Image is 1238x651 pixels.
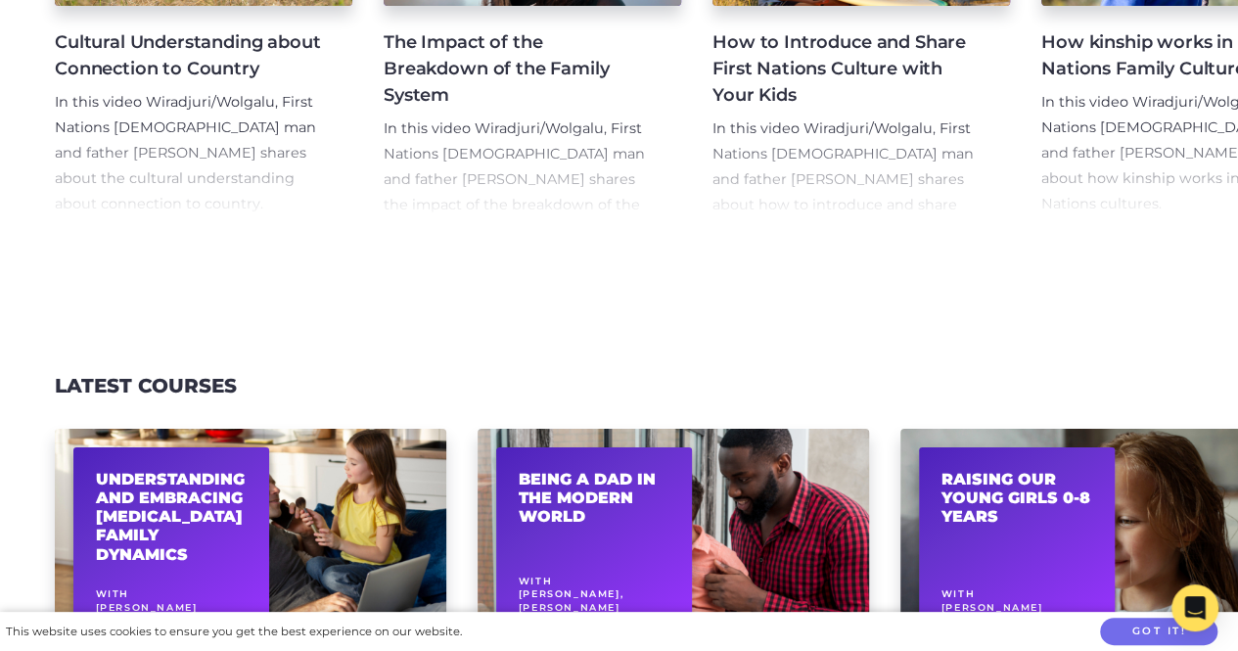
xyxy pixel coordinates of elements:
h2: Understanding and Embracing [MEDICAL_DATA] Family Dynamics [96,470,248,564]
div: This website uses cookies to ensure you get the best experience on our website. [6,622,462,642]
span: [PERSON_NAME], [PERSON_NAME] [519,588,623,612]
h4: Cultural Understanding about Connection to Country [55,29,321,82]
span: With [941,588,975,599]
div: Open Intercom Messenger [1171,584,1218,631]
p: In this video Wiradjuri/Wolgalu, First Nations [DEMOGRAPHIC_DATA] man and father [PERSON_NAME] sh... [384,116,650,244]
span: With [519,576,552,586]
p: In this video Wiradjuri/Wolgalu, First Nations [DEMOGRAPHIC_DATA] man and father [PERSON_NAME] sh... [55,90,321,217]
h2: Being a Dad in the Modern World [519,470,670,527]
span: [PERSON_NAME] [941,602,1043,613]
h2: Raising Our Young Girls 0-8 Years [941,470,1093,527]
span: With [96,588,129,599]
h4: The Impact of the Breakdown of the Family System [384,29,650,109]
span: [PERSON_NAME] [96,602,198,613]
h3: Latest Courses [55,374,237,397]
button: Got it! [1100,618,1217,646]
h4: How to Introduce and Share First Nations Culture with Your Kids [712,29,979,109]
p: In this video Wiradjuri/Wolgalu, First Nations [DEMOGRAPHIC_DATA] man and father [PERSON_NAME] sh... [712,116,979,244]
